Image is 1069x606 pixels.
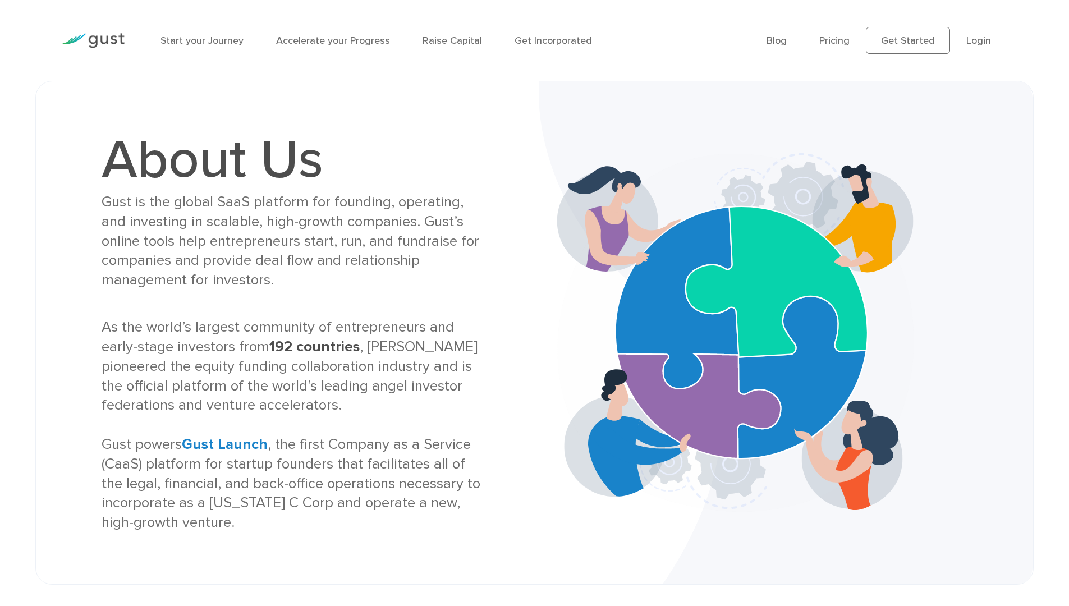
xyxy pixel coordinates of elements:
[62,33,125,48] img: Gust Logo
[102,318,489,532] div: As the world’s largest community of entrepreneurs and early-stage investors from , [PERSON_NAME] ...
[276,35,390,47] a: Accelerate your Progress
[269,338,360,355] strong: 192 countries
[423,35,482,47] a: Raise Capital
[160,35,244,47] a: Start your Journey
[515,35,592,47] a: Get Incorporated
[767,35,787,47] a: Blog
[819,35,850,47] a: Pricing
[182,435,268,453] a: Gust Launch
[966,35,991,47] a: Login
[866,27,950,54] a: Get Started
[102,192,489,290] div: Gust is the global SaaS platform for founding, operating, and investing in scalable, high-growth ...
[102,133,489,187] h1: About Us
[539,81,1033,584] img: About Us Banner Bg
